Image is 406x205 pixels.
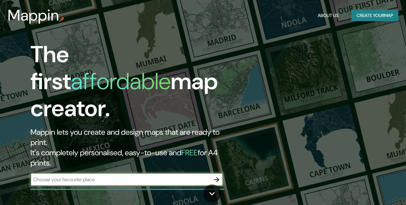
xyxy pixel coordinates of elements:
input: Choose your favourite place [30,176,210,183]
h2: Mappin lets you create and design maps that are ready to print. It's completely personalised, eas... [30,127,234,168]
img: mappin-pin [59,17,65,22]
h1: The first map creator. [30,41,234,127]
h1: affordable [71,66,171,96]
button: Create yourmap [351,10,398,21]
h5: FREE [181,148,198,158]
button: About Us [315,10,341,21]
h3: Mappin [8,6,59,24]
